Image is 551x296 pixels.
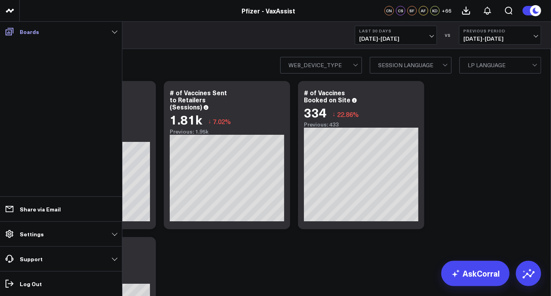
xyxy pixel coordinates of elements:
[2,277,120,291] a: Log Out
[20,281,42,287] p: Log Out
[384,6,394,15] div: CN
[419,6,428,15] div: AF
[442,6,452,15] button: +66
[442,8,452,13] span: + 66
[463,36,537,42] span: [DATE] - [DATE]
[242,6,296,15] a: Pfizer - VaxAssist
[355,26,437,45] button: Last 30 Days[DATE]-[DATE]
[20,256,43,262] p: Support
[208,116,211,126] span: ↓
[170,112,202,126] div: 1.81k
[359,28,433,33] b: Last 30 Days
[441,33,455,38] div: VS
[170,88,227,111] div: # of Vaccines Sent to Retailers (Sessions)
[170,128,284,135] div: Previous: 1.95k
[337,110,359,119] span: 22.86%
[20,28,39,35] p: Boards
[407,6,417,15] div: SF
[441,261,510,286] a: AskCorral
[459,26,541,45] button: Previous Period[DATE]-[DATE]
[20,206,61,212] p: Share via Email
[359,36,433,42] span: [DATE] - [DATE]
[332,109,335,119] span: ↓
[304,105,326,119] div: 334
[463,28,537,33] b: Previous Period
[430,6,440,15] div: KD
[304,121,418,128] div: Previous: 433
[304,88,350,104] div: # of Vaccines Booked on Site
[20,231,44,237] p: Settings
[213,117,231,126] span: 7.02%
[396,6,405,15] div: CS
